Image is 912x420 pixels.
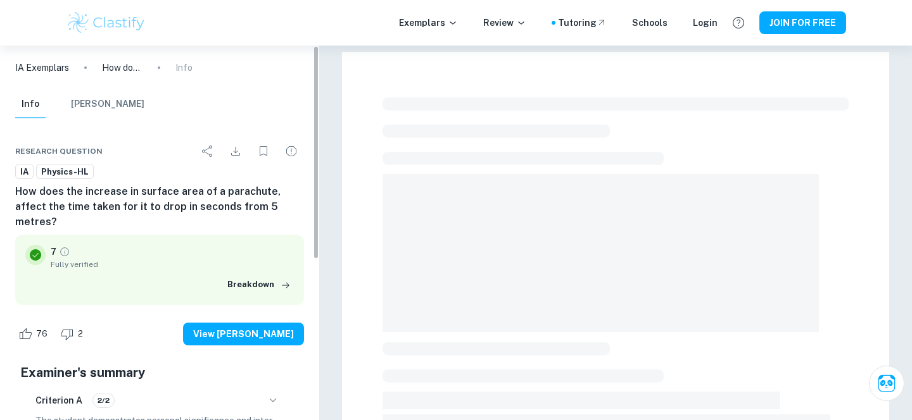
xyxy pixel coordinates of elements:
[279,139,304,164] div: Report issue
[223,139,248,164] div: Download
[759,11,846,34] button: JOIN FOR FREE
[71,328,90,340] span: 2
[15,184,304,230] h6: How does the increase in surface area of a parachute, affect the time taken for it to drop in sec...
[20,363,299,382] h5: Examiner's summary
[102,61,142,75] p: How does the increase in surface area of a parachute, affect the time taken for it to drop in sec...
[175,61,193,75] p: Info
[195,139,220,164] div: Share
[51,259,294,270] span: Fully verified
[399,16,458,30] p: Exemplars
[15,164,34,180] a: IA
[224,275,294,294] button: Breakdown
[693,16,718,30] a: Login
[37,166,93,178] span: Physics-HL
[728,12,749,34] button: Help and Feedback
[35,393,82,407] h6: Criterion A
[558,16,607,30] a: Tutoring
[16,166,33,178] span: IA
[36,164,94,180] a: Physics-HL
[66,10,146,35] img: Clastify logo
[183,323,304,345] button: View [PERSON_NAME]
[15,61,69,75] a: IA Exemplars
[57,324,90,344] div: Dislike
[15,145,103,157] span: Research question
[59,246,70,257] a: Grade fully verified
[251,139,276,164] div: Bookmark
[15,324,54,344] div: Like
[483,16,526,30] p: Review
[632,16,668,30] a: Schools
[15,90,46,118] button: Info
[51,245,56,259] p: 7
[93,395,114,406] span: 2/2
[869,366,904,401] button: Ask Clai
[71,90,144,118] button: [PERSON_NAME]
[29,328,54,340] span: 76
